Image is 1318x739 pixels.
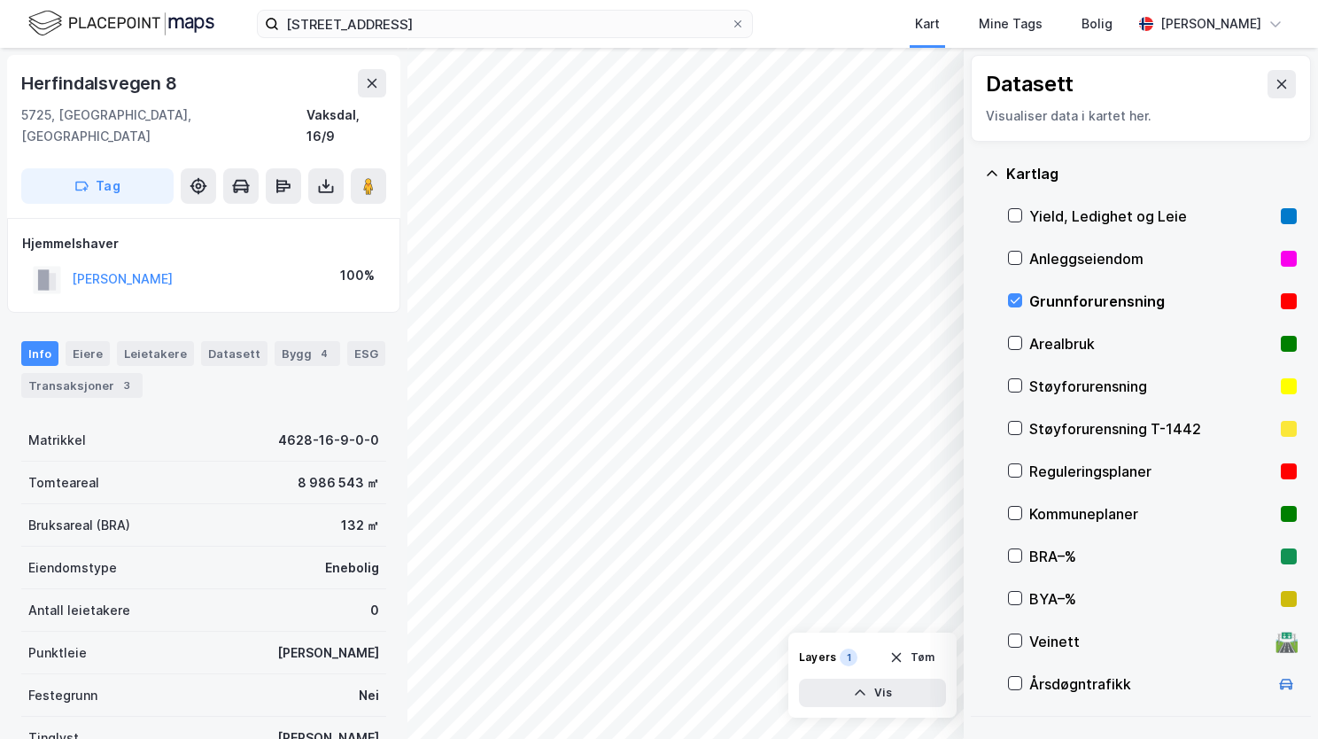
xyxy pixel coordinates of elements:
div: Matrikkel [28,430,86,451]
div: 8 986 543 ㎡ [298,472,379,494]
div: 4628-16-9-0-0 [278,430,379,451]
img: logo.f888ab2527a4732fd821a326f86c7f29.svg [28,8,214,39]
div: Årsdøgntrafikk [1029,673,1268,695]
div: 4 [315,345,333,362]
div: Herfindalsvegen 8 [21,69,181,97]
div: Leietakere [117,341,194,366]
div: [PERSON_NAME] [277,642,379,664]
div: Mine Tags [979,13,1043,35]
div: Arealbruk [1029,333,1274,354]
div: Layers [799,650,836,665]
div: Bolig [1082,13,1113,35]
div: Veinett [1029,631,1268,652]
div: Kart [915,13,940,35]
div: Eiendomstype [28,557,117,579]
div: Yield, Ledighet og Leie [1029,206,1274,227]
div: Datasett [986,70,1074,98]
div: [PERSON_NAME] [1160,13,1261,35]
div: Støyforurensning [1029,376,1274,397]
div: Punktleie [28,642,87,664]
div: Enebolig [325,557,379,579]
button: Vis [799,679,946,707]
button: Tag [21,168,174,204]
div: Anleggseiendom [1029,248,1274,269]
div: Reguleringsplaner [1029,461,1274,482]
div: 🛣️ [1275,630,1299,653]
div: Antall leietakere [28,600,130,621]
div: BRA–% [1029,546,1274,567]
div: Bruksareal (BRA) [28,515,130,536]
div: Datasett [201,341,267,366]
div: Nei [359,685,379,706]
div: 3 [118,377,136,394]
div: Støyforurensning T-1442 [1029,418,1274,440]
button: Tøm [878,643,946,672]
div: 1 [840,649,857,666]
iframe: Chat Widget [1229,654,1318,739]
div: Hjemmelshaver [22,233,385,254]
div: Eiere [66,341,110,366]
div: Festegrunn [28,685,97,706]
div: 0 [370,600,379,621]
div: Vaksdal, 16/9 [306,105,386,147]
input: Søk på adresse, matrikkel, gårdeiere, leietakere eller personer [279,11,731,37]
div: ESG [347,341,385,366]
div: Transaksjoner [21,373,143,398]
div: Info [21,341,58,366]
div: 100% [340,265,375,286]
div: Visualiser data i kartet her. [986,105,1296,127]
div: BYA–% [1029,588,1274,610]
div: 5725, [GEOGRAPHIC_DATA], [GEOGRAPHIC_DATA] [21,105,306,147]
div: 132 ㎡ [341,515,379,536]
div: Bygg [275,341,340,366]
div: Grunnforurensning [1029,291,1274,312]
div: Tomteareal [28,472,99,494]
div: Kartlag [1006,163,1297,184]
div: Kommuneplaner [1029,503,1274,525]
